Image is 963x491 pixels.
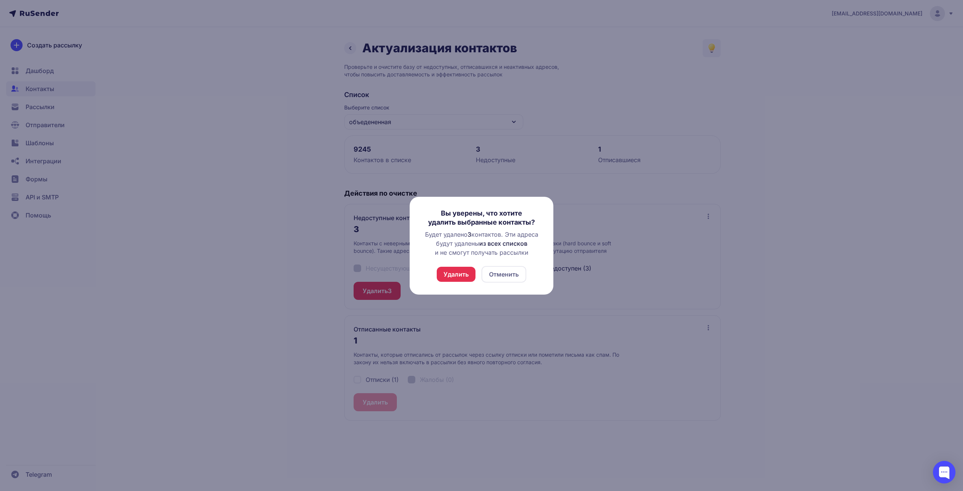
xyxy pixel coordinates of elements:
[468,231,471,238] span: 3
[481,266,526,283] button: Отменить
[422,209,541,227] h3: Вы уверены, что хотите удалить выбранные контакты?
[479,240,527,247] span: из всех списков
[422,230,541,257] div: Будет удалено контактов. Эти адреса будут удалены и не смогут получать рассылки
[437,267,475,282] button: Удалить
